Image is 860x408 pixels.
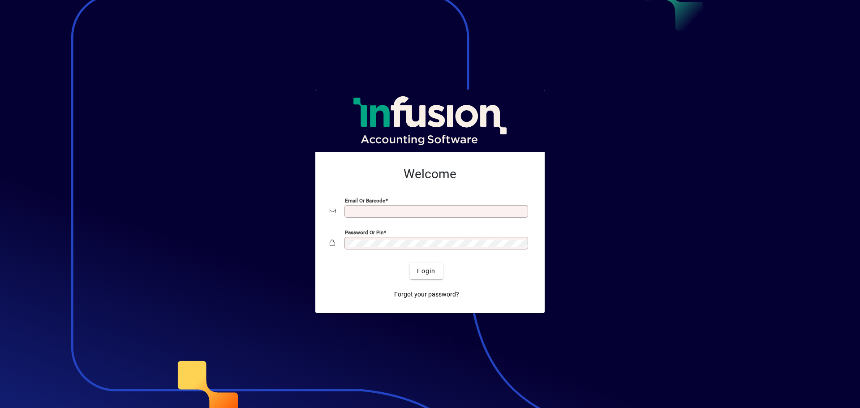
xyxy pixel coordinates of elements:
[345,229,383,236] mat-label: Password or Pin
[330,167,530,182] h2: Welcome
[345,198,385,204] mat-label: Email or Barcode
[417,266,435,276] span: Login
[394,290,459,299] span: Forgot your password?
[391,286,463,302] a: Forgot your password?
[410,263,443,279] button: Login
